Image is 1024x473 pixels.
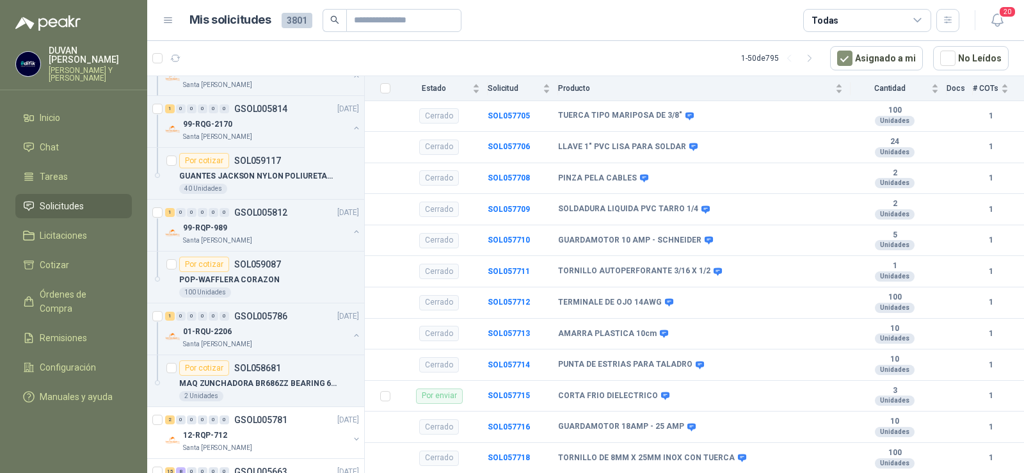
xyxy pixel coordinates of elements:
[875,271,915,282] div: Unidades
[165,104,175,113] div: 1
[851,137,939,147] b: 24
[147,252,364,303] a: Por cotizarSOL059087POP-WAFFLERA CORAZON100 Unidades
[337,414,359,426] p: [DATE]
[49,67,132,82] p: [PERSON_NAME] Y [PERSON_NAME]
[558,76,851,101] th: Producto
[875,365,915,375] div: Unidades
[220,104,229,113] div: 0
[15,326,132,350] a: Remisiones
[812,13,838,28] div: Todas
[165,415,175,424] div: 2
[558,173,637,184] b: PINZA PELA CABLES
[558,142,686,152] b: LLAVE 1" PVC LISA PARA SOLDAR
[830,46,923,70] button: Asignado a mi
[15,164,132,189] a: Tareas
[973,266,1009,278] b: 1
[220,208,229,217] div: 0
[875,303,915,313] div: Unidades
[419,326,459,341] div: Cerrado
[49,46,132,64] p: DUVAN [PERSON_NAME]
[15,106,132,130] a: Inicio
[419,202,459,217] div: Cerrado
[558,236,701,246] b: GUARDAMOTOR 10 AMP - SCHNEIDER
[179,274,280,286] p: POP-WAFFLERA CORAZON
[947,76,973,101] th: Docs
[165,208,175,217] div: 1
[875,396,915,406] div: Unidades
[851,386,939,396] b: 3
[179,391,223,401] div: 2 Unidades
[933,46,1009,70] button: No Leídos
[986,9,1009,32] button: 20
[851,293,939,303] b: 100
[851,448,939,458] b: 100
[488,236,530,245] a: SOL057710
[558,204,698,214] b: SOLDADURA LIQUIDA PVC TARRO 1/4
[973,421,1009,433] b: 1
[488,142,530,151] b: SOL057706
[198,104,207,113] div: 0
[183,236,252,246] p: Santa [PERSON_NAME]
[741,48,820,68] div: 1 - 50 de 795
[875,240,915,250] div: Unidades
[558,298,662,308] b: TERMINALE DE OJO 14AWG
[973,141,1009,153] b: 1
[973,234,1009,246] b: 1
[15,194,132,218] a: Solicitudes
[179,170,339,182] p: GUANTES JACKSON NYLON POLIURETANO SAFETY
[337,310,359,323] p: [DATE]
[209,104,218,113] div: 0
[488,422,530,431] a: SOL057716
[973,84,998,93] span: # COTs
[176,312,186,321] div: 0
[165,205,362,246] a: 1 0 0 0 0 0 GSOL005812[DATE] Company Logo99-RQP-989Santa [PERSON_NAME]
[558,84,833,93] span: Producto
[973,204,1009,216] b: 1
[220,415,229,424] div: 0
[198,208,207,217] div: 0
[40,140,59,154] span: Chat
[165,225,180,241] img: Company Logo
[973,328,1009,340] b: 1
[179,153,229,168] div: Por cotizar
[416,389,463,404] div: Por enviar
[40,390,113,404] span: Manuales y ayuda
[183,443,252,453] p: Santa [PERSON_NAME]
[40,111,60,125] span: Inicio
[234,156,281,165] p: SOL059117
[973,359,1009,371] b: 1
[558,329,657,339] b: AMARRA PLASTICA 10cm
[875,147,915,157] div: Unidades
[851,417,939,427] b: 10
[40,331,87,345] span: Remisiones
[183,132,252,142] p: Santa [PERSON_NAME]
[40,170,68,184] span: Tareas
[419,108,459,124] div: Cerrado
[488,453,530,462] a: SOL057718
[558,266,710,277] b: TORNILLO AUTOPERFORANTE 3/16 X 1/2
[209,312,218,321] div: 0
[198,312,207,321] div: 0
[179,287,231,298] div: 100 Unidades
[973,452,1009,464] b: 1
[875,178,915,188] div: Unidades
[165,309,362,349] a: 1 0 0 0 0 0 GSOL005786[DATE] Company Logo01-RQU-2206Santa [PERSON_NAME]
[337,207,359,219] p: [DATE]
[488,205,530,214] b: SOL057709
[15,135,132,159] a: Chat
[40,199,84,213] span: Solicitudes
[558,360,692,370] b: PUNTA DE ESTRIAS PARA TALADRO
[488,267,530,276] b: SOL057711
[558,391,658,401] b: CORTA FRIO DIELECTRICO
[165,312,175,321] div: 1
[234,312,287,321] p: GSOL005786
[488,173,530,182] b: SOL057708
[488,360,530,369] a: SOL057714
[488,111,530,120] a: SOL057705
[176,104,186,113] div: 0
[209,208,218,217] div: 0
[15,385,132,409] a: Manuales y ayuda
